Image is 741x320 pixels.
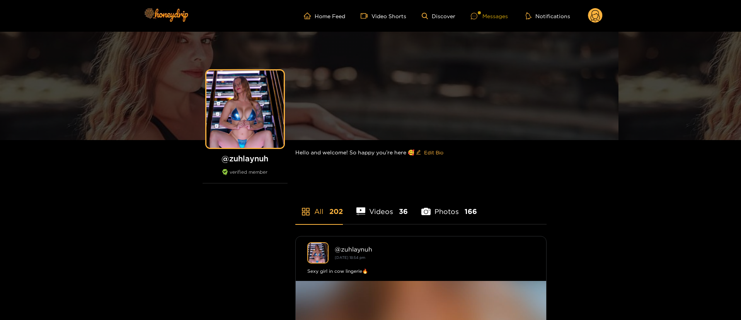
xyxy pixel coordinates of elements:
button: Notifications [523,12,572,20]
span: 202 [329,207,343,216]
a: Home Feed [304,12,345,19]
h1: @ zuhlaynuh [203,154,288,163]
a: Discover [422,13,455,19]
span: home [304,12,315,19]
span: 36 [399,207,408,216]
span: edit [416,150,421,156]
div: Messages [471,12,508,21]
span: 166 [465,207,477,216]
div: Hello and welcome! So happy you’re here 🥰 [295,140,547,165]
span: Edit Bio [424,149,443,156]
span: appstore [301,207,310,216]
span: video-camera [361,12,371,19]
div: Sexy girl in cow lingerie🔥 [307,267,535,275]
div: @ zuhlaynuh [335,246,535,253]
li: All [295,189,343,224]
li: Videos [356,189,408,224]
img: zuhlaynuh [307,242,329,264]
a: Video Shorts [361,12,406,19]
button: editEdit Bio [414,146,445,159]
div: verified member [203,169,288,183]
small: [DATE] 18:54 pm [335,255,365,260]
li: Photos [421,189,477,224]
